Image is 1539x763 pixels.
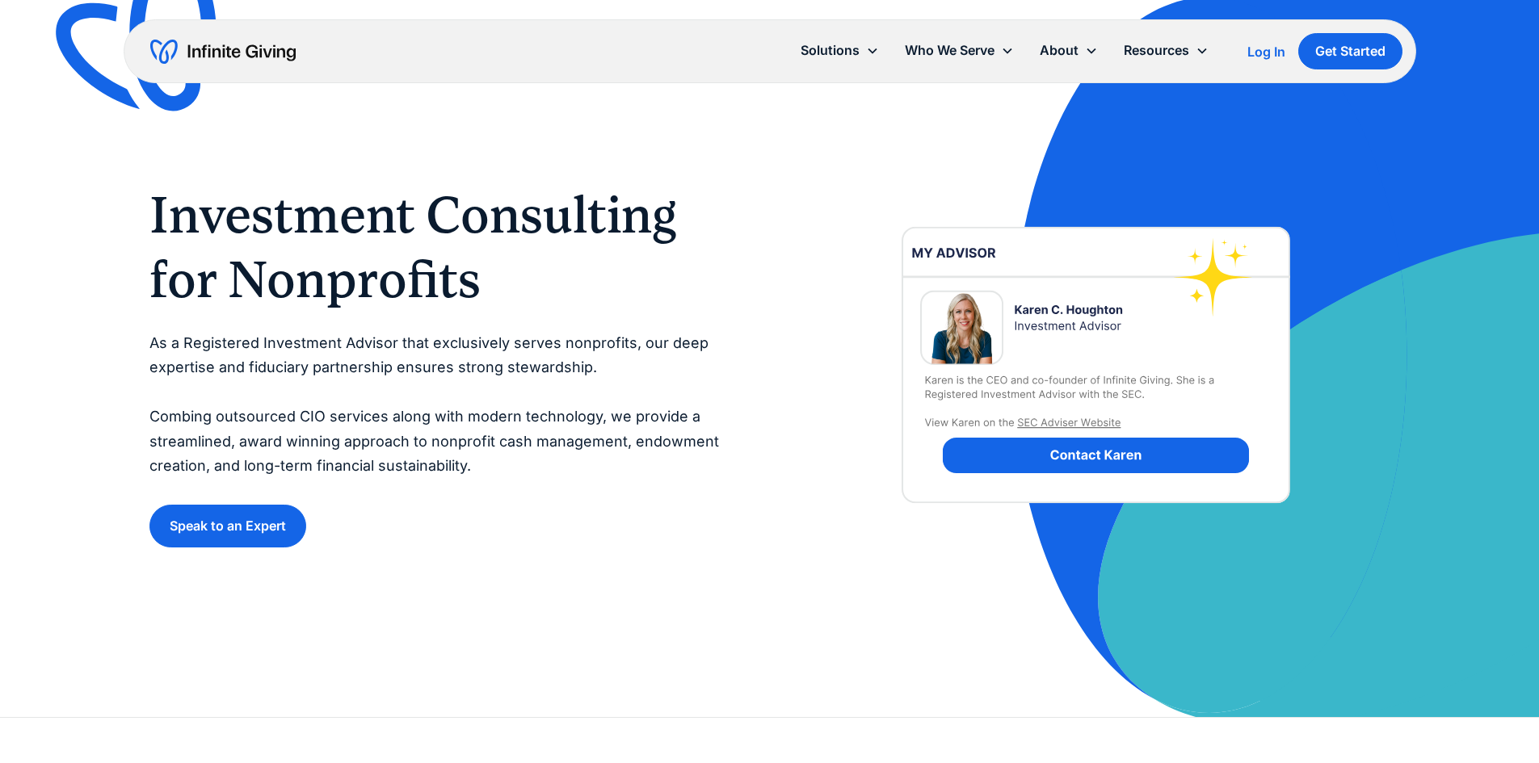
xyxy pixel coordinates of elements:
div: Solutions [801,40,860,61]
div: Log In [1247,45,1285,58]
a: Speak to an Expert [149,505,306,547]
div: Who We Serve [905,40,994,61]
img: investment-advisor-nonprofit-financial [880,155,1312,575]
div: About [1040,40,1079,61]
div: Resources [1124,40,1189,61]
p: As a Registered Investment Advisor that exclusively serves nonprofits, our deep expertise and fid... [149,331,738,480]
a: Get Started [1298,33,1402,69]
h1: Investment Consulting for Nonprofits [149,182,738,312]
a: Log In [1247,42,1285,61]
